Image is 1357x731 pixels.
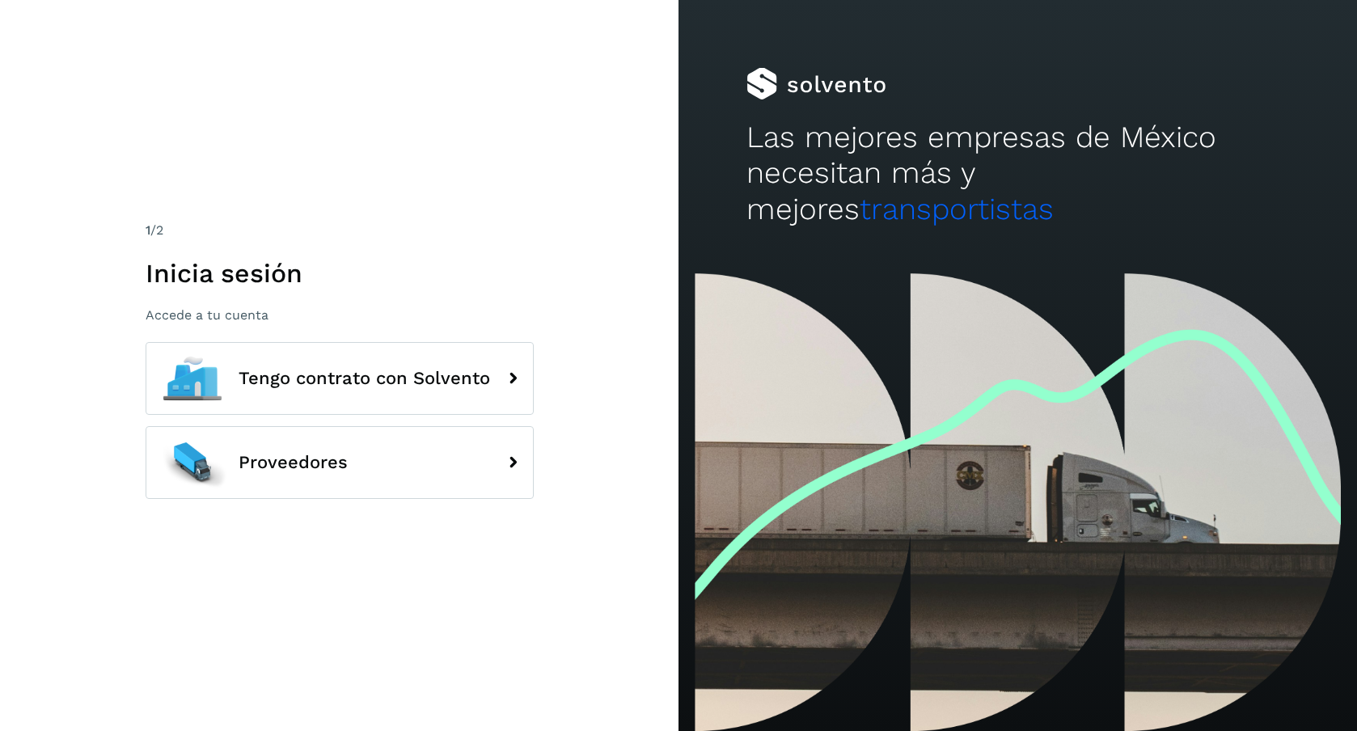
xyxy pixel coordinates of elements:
span: transportistas [860,192,1054,226]
span: 1 [146,222,150,238]
h1: Inicia sesión [146,258,534,289]
p: Accede a tu cuenta [146,307,534,323]
button: Tengo contrato con Solvento [146,342,534,415]
h2: Las mejores empresas de México necesitan más y mejores [746,120,1289,227]
button: Proveedores [146,426,534,499]
span: Proveedores [239,453,348,472]
div: /2 [146,221,534,240]
span: Tengo contrato con Solvento [239,369,490,388]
